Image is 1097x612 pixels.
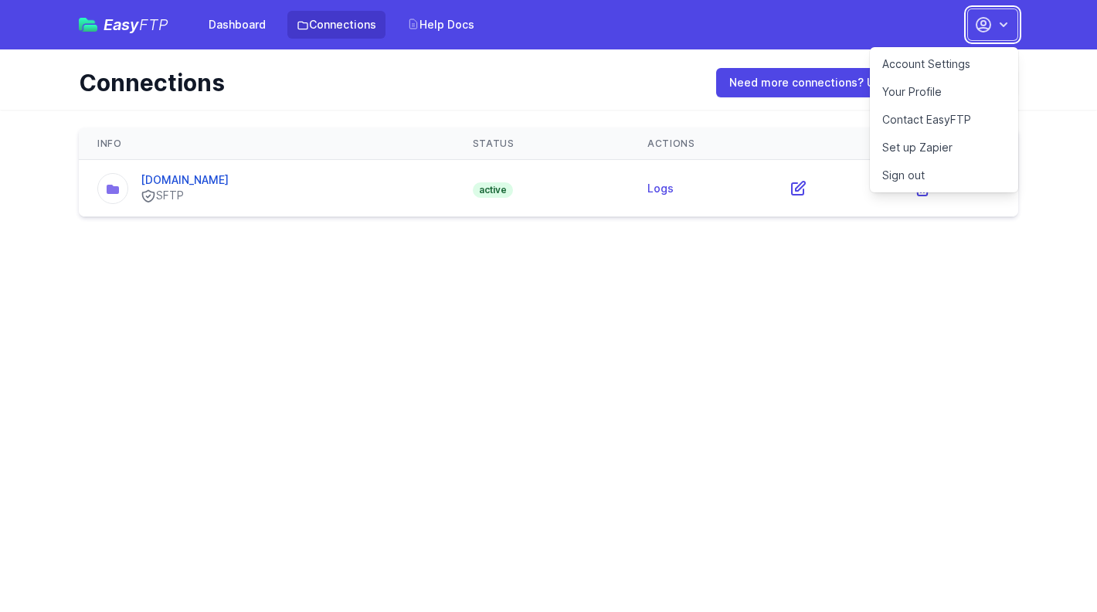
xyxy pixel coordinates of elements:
[79,128,454,160] th: Info
[629,128,1018,160] th: Actions
[79,17,168,32] a: EasyFTP
[870,161,1018,189] a: Sign out
[287,11,385,39] a: Connections
[141,173,229,186] a: [DOMAIN_NAME]
[454,128,629,160] th: Status
[647,182,674,195] a: Logs
[79,18,97,32] img: easyftp_logo.png
[141,188,229,204] div: SFTP
[870,78,1018,106] a: Your Profile
[104,17,168,32] span: Easy
[870,50,1018,78] a: Account Settings
[199,11,275,39] a: Dashboard
[870,106,1018,134] a: Contact EasyFTP
[870,134,1018,161] a: Set up Zapier
[398,11,484,39] a: Help Docs
[716,68,1018,97] a: Need more connections? Upgrade your plan here →
[473,182,513,198] span: active
[139,15,168,34] span: FTP
[79,69,695,97] h1: Connections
